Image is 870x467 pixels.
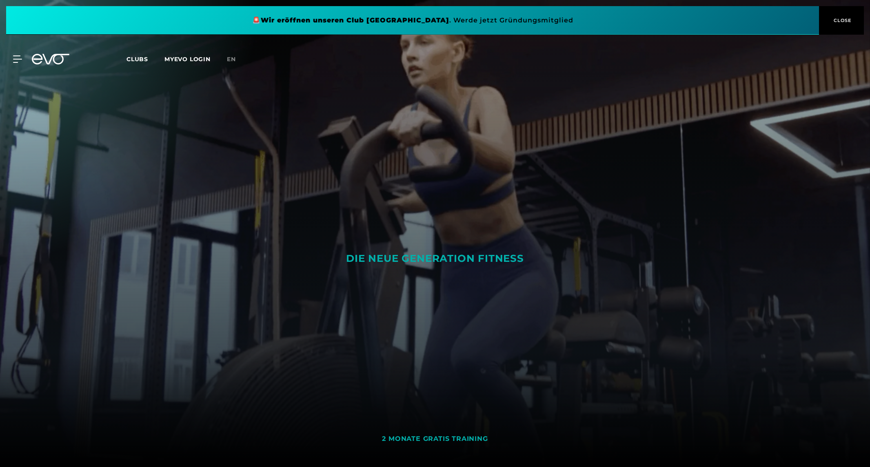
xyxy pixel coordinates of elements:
[382,435,488,443] div: 2 MONATE GRATIS TRAINING
[832,17,852,24] span: CLOSE
[819,6,864,35] button: CLOSE
[295,252,575,265] div: DIE NEUE GENERATION FITNESS
[127,55,148,63] span: Clubs
[164,55,211,63] a: MYEVO LOGIN
[227,55,236,63] span: en
[227,55,246,64] a: en
[127,55,164,63] a: Clubs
